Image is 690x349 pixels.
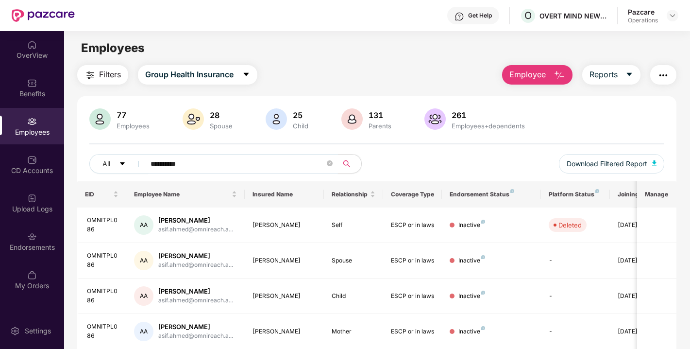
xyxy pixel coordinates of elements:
[391,292,435,301] div: ESCP or in laws
[332,327,375,336] div: Mother
[89,154,149,174] button: Allcaret-down
[134,215,153,235] div: AA
[27,117,37,126] img: svg+xml;base64,PHN2ZyBpZD0iRW1wbG95ZWVzIiB4bWxucz0iaHR0cDovL3d3dy53My5vcmcvMjAwMC9zdmciIHdpZHRoPS...
[502,65,572,85] button: Employee
[558,220,582,230] div: Deleted
[115,122,151,130] div: Employees
[628,17,658,24] div: Operations
[10,326,20,336] img: svg+xml;base64,PHN2ZyBpZD0iU2V0dGluZy0yMHgyMCIgeG1sbnM9Imh0dHA6Ly93d3cudzMub3JnLzIwMDAvc3ZnIiB3aW...
[549,191,602,198] div: Platform Status
[27,155,37,165] img: svg+xml;base64,PHN2ZyBpZD0iQ0RfQWNjb3VudHMiIGRhdGEtbmFtZT0iQ0QgQWNjb3VudHMiIHhtbG5zPSJodHRwOi8vd3...
[595,189,599,193] img: svg+xml;base64,PHN2ZyB4bWxucz0iaHR0cDovL3d3dy53My5vcmcvMjAwMC9zdmciIHdpZHRoPSI4IiBoZWlnaHQ9IjgiIH...
[252,256,316,265] div: [PERSON_NAME]
[669,12,676,19] img: svg+xml;base64,PHN2ZyBpZD0iRHJvcGRvd24tMzJ4MzIiIHhtbG5zPSJodHRwOi8vd3d3LnczLm9yZy8yMDAwL3N2ZyIgd2...
[539,11,607,20] div: OVERT MIND NEW IDEAS TECHNOLOGIES
[208,110,235,120] div: 28
[458,327,485,336] div: Inactive
[541,243,610,279] td: -
[458,221,485,230] div: Inactive
[89,108,111,130] img: svg+xml;base64,PHN2ZyB4bWxucz0iaHR0cDovL3d3dy53My5vcmcvMjAwMC9zdmciIHhtbG5zOnhsaW5rPSJodHRwOi8vd3...
[337,154,362,174] button: search
[637,181,676,208] th: Manage
[134,322,153,341] div: AA
[367,110,393,120] div: 131
[383,181,442,208] th: Coverage Type
[183,108,204,130] img: svg+xml;base64,PHN2ZyB4bWxucz0iaHR0cDovL3d3dy53My5vcmcvMjAwMC9zdmciIHhtbG5zOnhsaW5rPSJodHRwOi8vd3...
[134,251,153,270] div: AA
[158,261,233,270] div: asif.ahmed@omnireach.a...
[158,287,233,296] div: [PERSON_NAME]
[158,225,233,234] div: asif.ahmed@omnireach.a...
[424,108,446,130] img: svg+xml;base64,PHN2ZyB4bWxucz0iaHR0cDovL3d3dy53My5vcmcvMjAwMC9zdmciIHhtbG5zOnhsaW5rPSJodHRwOi8vd3...
[12,9,75,22] img: New Pazcare Logo
[327,160,333,166] span: close-circle
[391,327,435,336] div: ESCP or in laws
[158,251,233,261] div: [PERSON_NAME]
[332,256,375,265] div: Spouse
[252,292,316,301] div: [PERSON_NAME]
[87,287,119,305] div: OMNITPL086
[266,108,287,130] img: svg+xml;base64,PHN2ZyB4bWxucz0iaHR0cDovL3d3dy53My5vcmcvMjAwMC9zdmciIHhtbG5zOnhsaW5rPSJodHRwOi8vd3...
[134,191,230,198] span: Employee Name
[454,12,464,21] img: svg+xml;base64,PHN2ZyBpZD0iSGVscC0zMngzMiIgeG1sbnM9Imh0dHA6Ly93d3cudzMub3JnLzIwMDAvc3ZnIiB3aWR0aD...
[102,158,110,169] span: All
[567,158,647,169] span: Download Filtered Report
[27,193,37,203] img: svg+xml;base64,PHN2ZyBpZD0iVXBsb2FkX0xvZ3MiIGRhdGEtbmFtZT0iVXBsb2FkIExvZ3MiIHhtbG5zPSJodHRwOi8vd3...
[510,189,514,193] img: svg+xml;base64,PHN2ZyB4bWxucz0iaHR0cDovL3d3dy53My5vcmcvMjAwMC9zdmciIHdpZHRoPSI4IiBoZWlnaHQ9IjgiIH...
[582,65,640,85] button: Reportscaret-down
[652,160,657,166] img: svg+xml;base64,PHN2ZyB4bWxucz0iaHR0cDovL3d3dy53My5vcmcvMjAwMC9zdmciIHhtbG5zOnhsaW5rPSJodHRwOi8vd3...
[391,221,435,230] div: ESCP or in laws
[119,160,126,168] span: caret-down
[87,251,119,270] div: OMNITPL086
[158,322,233,332] div: [PERSON_NAME]
[27,40,37,50] img: svg+xml;base64,PHN2ZyBpZD0iSG9tZSIgeG1sbnM9Imh0dHA6Ly93d3cudzMub3JnLzIwMDAvc3ZnIiB3aWR0aD0iMjAiIG...
[509,69,546,81] span: Employee
[291,122,310,130] div: Child
[22,326,54,336] div: Settings
[145,69,234,81] span: Group Health Insurance
[628,7,658,17] div: Pazcare
[559,154,665,174] button: Download Filtered Report
[252,221,316,230] div: [PERSON_NAME]
[468,12,492,19] div: Get Help
[541,279,610,314] td: -
[134,286,153,306] div: AA
[341,108,363,130] img: svg+xml;base64,PHN2ZyB4bWxucz0iaHR0cDovL3d3dy53My5vcmcvMjAwMC9zdmciIHhtbG5zOnhsaW5rPSJodHRwOi8vd3...
[87,216,119,234] div: OMNITPL086
[252,327,316,336] div: [PERSON_NAME]
[458,292,485,301] div: Inactive
[245,181,324,208] th: Insured Name
[332,221,375,230] div: Self
[481,220,485,224] img: svg+xml;base64,PHN2ZyB4bWxucz0iaHR0cDovL3d3dy53My5vcmcvMjAwMC9zdmciIHdpZHRoPSI4IiBoZWlnaHQ9IjgiIH...
[77,65,128,85] button: Filters
[450,122,527,130] div: Employees+dependents
[618,256,661,265] div: [DATE]
[85,191,112,198] span: EID
[625,70,633,79] span: caret-down
[618,292,661,301] div: [DATE]
[327,159,333,169] span: close-circle
[126,181,245,208] th: Employee Name
[158,332,233,341] div: asif.ahmed@omnireach.a...
[481,291,485,295] img: svg+xml;base64,PHN2ZyB4bWxucz0iaHR0cDovL3d3dy53My5vcmcvMjAwMC9zdmciIHdpZHRoPSI4IiBoZWlnaHQ9IjgiIH...
[589,69,618,81] span: Reports
[481,326,485,330] img: svg+xml;base64,PHN2ZyB4bWxucz0iaHR0cDovL3d3dy53My5vcmcvMjAwMC9zdmciIHdpZHRoPSI4IiBoZWlnaHQ9IjgiIH...
[242,70,250,79] span: caret-down
[138,65,257,85] button: Group Health Insurancecaret-down
[450,191,533,198] div: Endorsement Status
[367,122,393,130] div: Parents
[618,221,661,230] div: [DATE]
[27,78,37,88] img: svg+xml;base64,PHN2ZyBpZD0iQmVuZWZpdHMiIHhtbG5zPSJodHRwOi8vd3d3LnczLm9yZy8yMDAwL3N2ZyIgd2lkdGg9Ij...
[208,122,235,130] div: Spouse
[158,296,233,305] div: asif.ahmed@omnireach.a...
[84,70,96,81] img: svg+xml;base64,PHN2ZyB4bWxucz0iaHR0cDovL3d3dy53My5vcmcvMjAwMC9zdmciIHdpZHRoPSIyNCIgaGVpZ2h0PSIyNC...
[391,256,435,265] div: ESCP or in laws
[332,191,368,198] span: Relationship
[524,10,532,21] span: O
[77,181,127,208] th: EID
[458,256,485,265] div: Inactive
[81,41,145,55] span: Employees
[87,322,119,341] div: OMNITPL086
[324,181,383,208] th: Relationship
[618,327,661,336] div: [DATE]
